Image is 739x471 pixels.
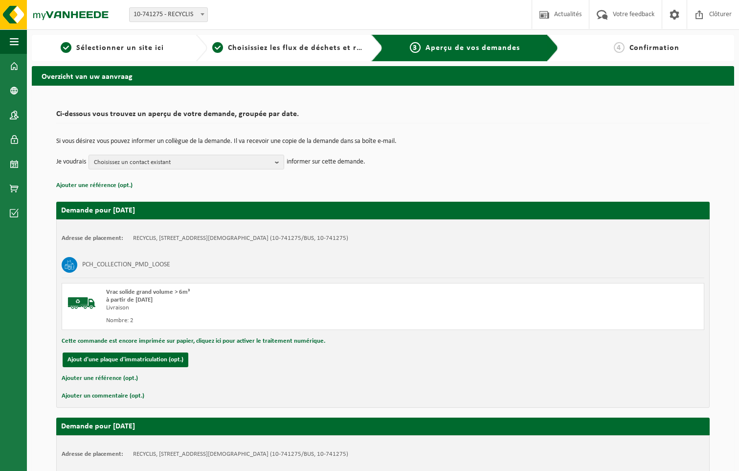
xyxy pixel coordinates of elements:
span: 10-741275 - RECYCLIS [129,7,208,22]
strong: Adresse de placement: [62,451,123,457]
span: 4 [614,42,625,53]
span: 1 [61,42,71,53]
span: Choisissiez les flux de déchets et récipients [228,44,391,52]
p: Je voudrais [56,155,86,169]
span: Confirmation [629,44,679,52]
span: Aperçu de vos demandes [425,44,520,52]
strong: Demande pour [DATE] [61,207,135,214]
h3: PCH_COLLECTION_PMD_LOOSE [82,257,170,273]
div: Nombre: 2 [106,317,422,325]
strong: Adresse de placement: [62,235,123,241]
span: 2 [212,42,223,53]
p: Si vous désirez vous pouvez informer un collègue de la demande. Il va recevoir une copie de la de... [56,138,710,145]
td: RECYCLIS, [STREET_ADDRESS][DEMOGRAPHIC_DATA] (10-741275/BUS, 10-741275) [133,450,348,458]
strong: Demande pour [DATE] [61,423,135,430]
img: BL-SO-LV.png [67,288,96,318]
button: Cette commande est encore imprimée sur papier, cliquez ici pour activer le traitement numérique. [62,335,325,348]
a: 1Sélectionner un site ici [37,42,188,54]
p: informer sur cette demande. [287,155,365,169]
button: Ajouter un commentaire (opt.) [62,390,144,402]
span: 10-741275 - RECYCLIS [130,8,207,22]
div: Livraison [106,304,422,312]
span: Vrac solide grand volume > 6m³ [106,289,190,295]
button: Choisissez un contact existant [89,155,284,169]
strong: à partir de [DATE] [106,297,153,303]
h2: Ci-dessous vous trouvez un aperçu de votre demande, groupée par date. [56,110,710,123]
span: Choisissez un contact existant [94,155,271,170]
a: 2Choisissiez les flux de déchets et récipients [212,42,363,54]
button: Ajouter une référence (opt.) [56,179,133,192]
button: Ajout d'une plaque d'immatriculation (opt.) [63,353,188,367]
h2: Overzicht van uw aanvraag [32,66,734,85]
span: Sélectionner un site ici [76,44,164,52]
span: 3 [410,42,421,53]
td: RECYCLIS, [STREET_ADDRESS][DEMOGRAPHIC_DATA] (10-741275/BUS, 10-741275) [133,235,348,242]
button: Ajouter une référence (opt.) [62,372,138,385]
